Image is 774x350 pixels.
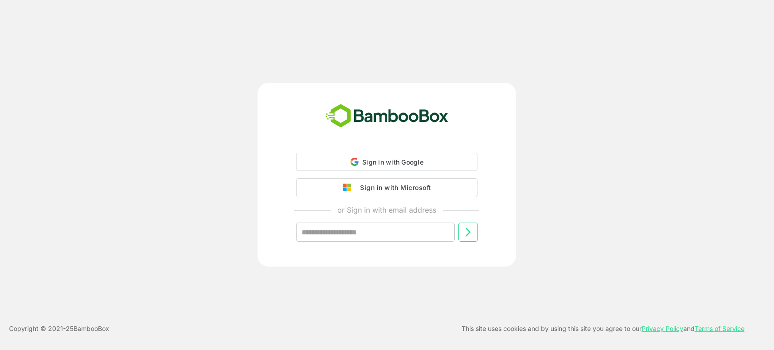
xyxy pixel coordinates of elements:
[321,101,453,131] img: bamboobox
[9,323,109,334] p: Copyright © 2021- 25 BambooBox
[642,325,683,332] a: Privacy Policy
[337,204,436,215] p: or Sign in with email address
[296,153,477,171] div: Sign in with Google
[362,158,424,166] span: Sign in with Google
[343,184,355,192] img: google
[355,182,431,194] div: Sign in with Microsoft
[695,325,745,332] a: Terms of Service
[296,178,477,197] button: Sign in with Microsoft
[462,323,745,334] p: This site uses cookies and by using this site you agree to our and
